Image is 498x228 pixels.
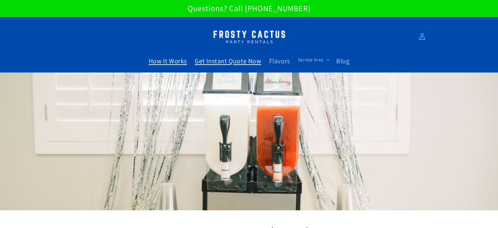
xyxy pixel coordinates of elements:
[145,53,191,69] a: How It Works
[298,57,323,63] span: Service Area
[265,53,294,69] a: Flavors
[332,53,353,69] a: Blog
[336,57,349,65] span: Blog
[294,53,332,67] summary: Service Area
[269,57,290,65] span: Flavors
[208,26,290,47] img: Margarita Machine Rental in Scottsdale, Phoenix, Tempe, Chandler, Gilbert, Mesa and Maricopa
[191,53,265,69] a: Get Instant Quote Now
[195,57,261,65] span: Get Instant Quote Now
[149,57,187,65] span: How It Works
